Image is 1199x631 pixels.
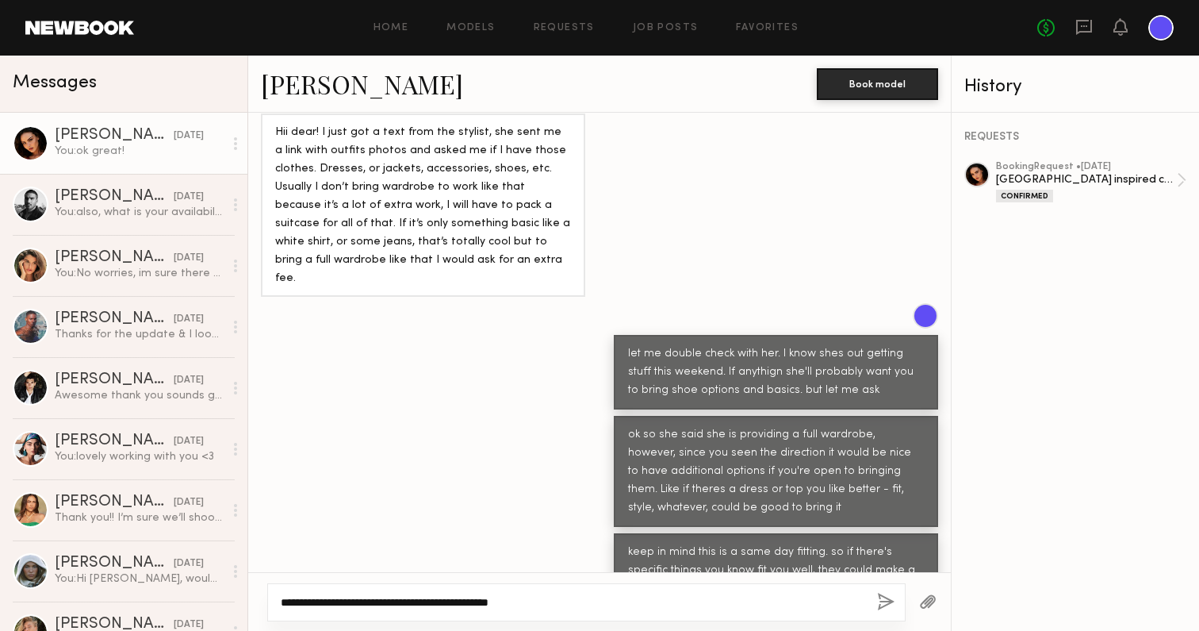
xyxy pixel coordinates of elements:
div: Awesome thank you sounds great [55,388,224,403]
div: [DATE] [174,495,204,510]
div: booking Request • [DATE] [996,162,1177,172]
div: Thanks for the update & I look forward to hearing from you. [55,327,224,342]
div: [PERSON_NAME] [55,311,174,327]
div: History [964,78,1186,96]
div: [DATE] [174,190,204,205]
div: REQUESTS [964,132,1186,143]
div: [PERSON_NAME] [55,372,174,388]
div: [GEOGRAPHIC_DATA] inspired commercial [996,172,1177,187]
a: bookingRequest •[DATE][GEOGRAPHIC_DATA] inspired commercialConfirmed [996,162,1186,202]
div: You: Hi [PERSON_NAME], would love to shoot with you if you're available! Wasn't sure if you decli... [55,571,224,587]
div: let me double check with her. I know shes out getting stuff this weekend. If anythign she'll prob... [628,345,924,400]
button: Book model [817,68,938,100]
div: [PERSON_NAME] [55,128,174,144]
a: Favorites [736,23,799,33]
div: keep in mind this is a same day fitting. so if there's specific things you know fit you well, the... [628,544,924,617]
div: [PERSON_NAME] [55,494,174,510]
a: Book model [817,76,938,90]
a: Job Posts [633,23,699,33]
div: [DATE] [174,556,204,571]
a: [PERSON_NAME] [261,67,463,101]
div: [PERSON_NAME] [55,250,174,266]
div: You: lovely working with you <3 [55,449,224,464]
div: Hii dear! I just got a text from the stylist, she sent me a link with outfits photos and asked me... [275,124,571,288]
div: ok so she said she is providing a full wardrobe, however, since you seen the direction it would b... [628,426,924,517]
a: Requests [534,23,595,33]
div: [DATE] [174,312,204,327]
div: Thank you!! I’m sure we’ll shoot soon 😄 [55,510,224,525]
div: You: also, what is your availability like [DATE]? I'd liek to schedule a quick intro video call w... [55,205,224,220]
div: [PERSON_NAME] [55,433,174,449]
span: Messages [13,74,97,92]
a: Home [373,23,409,33]
div: Confirmed [996,190,1053,202]
div: [DATE] [174,373,204,388]
div: You: ok great! [55,144,224,159]
div: [DATE] [174,251,204,266]
div: [PERSON_NAME] [55,556,174,571]
div: [PERSON_NAME] [55,189,174,205]
a: Models [446,23,495,33]
div: [DATE] [174,129,204,144]
div: [DATE] [174,434,204,449]
div: You: No worries, im sure there will be other projects for us to work on in the future <3 [55,266,224,281]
